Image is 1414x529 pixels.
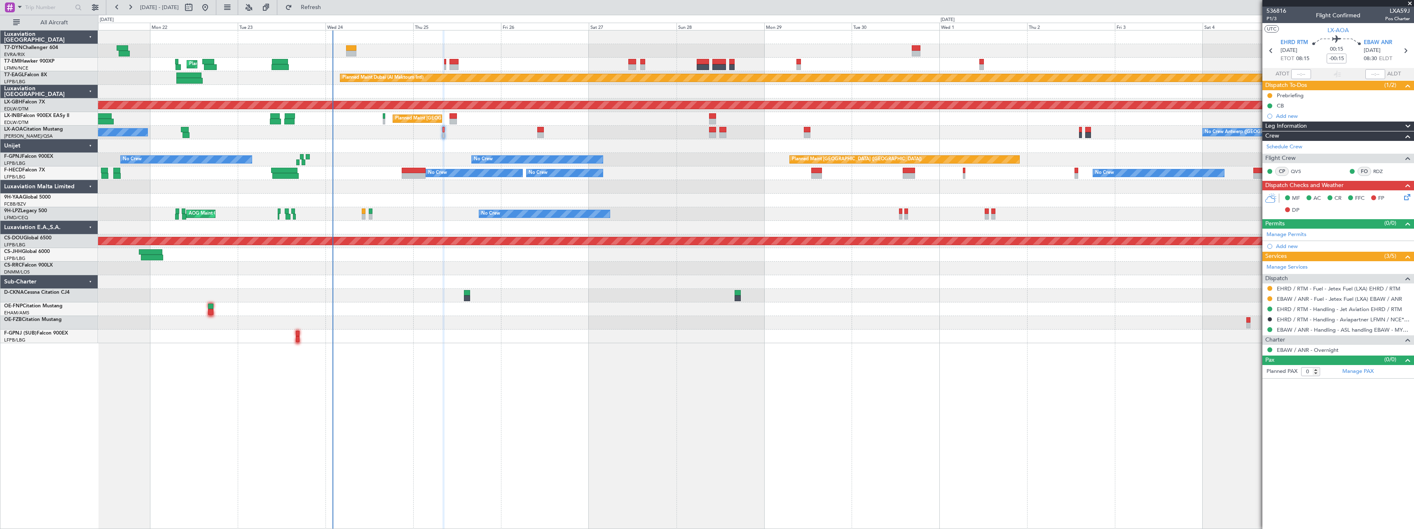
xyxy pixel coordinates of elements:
[4,263,53,268] a: CS-RRCFalcon 900LX
[4,249,50,254] a: CS-JHHGlobal 6000
[1277,285,1400,292] a: EHRD / RTM - Fuel - Jetex Fuel (LXA) EHRD / RTM
[4,195,23,200] span: 9H-YAA
[4,73,24,77] span: T7-EAGL
[1203,23,1290,30] div: Sat 4
[1277,346,1339,353] a: EBAW / ANR - Overnight
[939,23,1027,30] div: Wed 1
[4,201,26,207] a: FCBB/BZV
[481,208,500,220] div: No Crew
[1342,367,1374,376] a: Manage PAX
[4,154,22,159] span: F-GPNJ
[1276,70,1289,78] span: ATOT
[189,208,255,220] div: AOG Maint Cannes (Mandelieu)
[1334,194,1341,203] span: CR
[1385,15,1410,22] span: Pos Charter
[4,236,52,241] a: CS-DOUGlobal 6500
[1267,263,1308,272] a: Manage Services
[1265,356,1274,365] span: Pax
[1292,194,1300,203] span: MF
[4,100,45,105] a: LX-GBHFalcon 7X
[677,23,764,30] div: Sun 28
[4,331,37,336] span: F-GPNJ (SUB)
[294,5,328,10] span: Refresh
[1095,167,1114,179] div: No Crew
[4,168,45,173] a: F-HECDFalcon 7X
[4,51,25,58] a: EVRA/RIX
[589,23,677,30] div: Sat 27
[1205,126,1294,138] div: No Crew Antwerp ([GEOGRAPHIC_DATA])
[1384,81,1396,89] span: (1/2)
[1276,243,1410,250] div: Add new
[1115,23,1203,30] div: Fri 3
[1265,131,1279,141] span: Crew
[529,167,548,179] div: No Crew
[1384,252,1396,260] span: (3/5)
[1264,25,1279,33] button: UTC
[4,317,62,322] a: OE-FZBCitation Mustang
[413,23,501,30] div: Thu 25
[4,133,53,139] a: [PERSON_NAME]/QSA
[501,23,589,30] div: Fri 26
[941,16,955,23] div: [DATE]
[1265,154,1296,163] span: Flight Crew
[1281,47,1297,55] span: [DATE]
[4,154,53,159] a: F-GPNJFalcon 900EX
[1277,316,1410,323] a: EHRD / RTM - Handling - Aviapartner LFMN / NCE*****MY HANDLING****
[1364,55,1377,63] span: 08:30
[62,23,150,30] div: Sun 21
[25,1,73,14] input: Trip Number
[764,23,852,30] div: Mon 29
[428,167,447,179] div: No Crew
[1265,81,1307,90] span: Dispatch To-Dos
[1265,122,1307,131] span: Leg Information
[4,195,51,200] a: 9H-YAAGlobal 5000
[4,242,26,248] a: LFPB/LBG
[4,255,26,262] a: LFPB/LBG
[1277,326,1410,333] a: EBAW / ANR - Handling - ASL handling EBAW - MYHANDLING
[325,23,413,30] div: Wed 24
[395,112,525,125] div: Planned Maint [GEOGRAPHIC_DATA] ([GEOGRAPHIC_DATA])
[4,304,63,309] a: OE-FNPCitation Mustang
[4,65,28,71] a: LFMN/NCE
[1384,219,1396,227] span: (0/0)
[281,1,331,14] button: Refresh
[123,153,142,166] div: No Crew
[4,208,21,213] span: 9H-LPZ
[1265,181,1344,190] span: Dispatch Checks and Weather
[1355,194,1365,203] span: FFC
[1292,206,1299,215] span: DP
[1027,23,1115,30] div: Thu 2
[4,127,23,132] span: LX-AOA
[474,153,493,166] div: No Crew
[1281,39,1308,47] span: EHRD RTM
[4,317,22,322] span: OE-FZB
[1267,7,1286,15] span: 536816
[4,304,23,309] span: OE-FNP
[1265,335,1285,345] span: Charter
[4,215,28,221] a: LFMD/CEQ
[1364,39,1392,47] span: EBAW ANR
[1277,102,1284,109] div: CB
[4,113,20,118] span: LX-INB
[4,160,26,166] a: LFPB/LBG
[852,23,939,30] div: Tue 30
[4,290,24,295] span: D-CKNA
[4,113,69,118] a: LX-INBFalcon 900EX EASy II
[4,59,54,64] a: T7-EMIHawker 900XP
[1327,26,1349,35] span: LX-AOA
[1275,167,1289,176] div: CP
[1265,219,1285,229] span: Permits
[1373,168,1392,175] a: RDZ
[1281,55,1294,63] span: ETOT
[1276,112,1410,119] div: Add new
[1265,252,1287,261] span: Services
[100,16,114,23] div: [DATE]
[1296,55,1309,63] span: 08:15
[4,79,26,85] a: LFPB/LBG
[140,4,179,11] span: [DATE] - [DATE]
[1316,11,1360,20] div: Flight Confirmed
[9,16,89,29] button: All Aircraft
[4,337,26,343] a: LFPB/LBG
[4,331,68,336] a: F-GPNJ (SUB)Falcon 900EX
[1379,55,1392,63] span: ELDT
